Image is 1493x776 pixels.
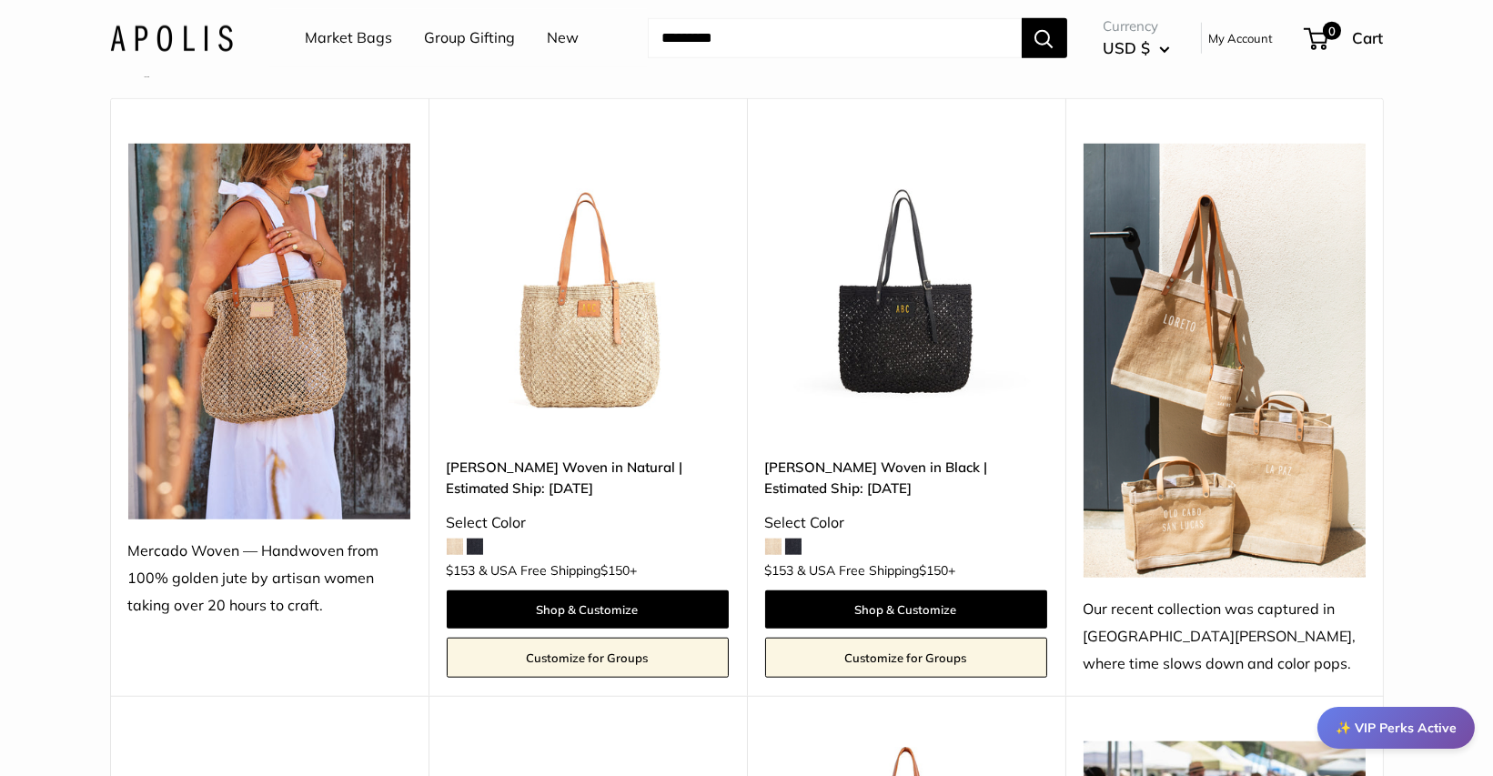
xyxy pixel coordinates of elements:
div: Mercado Woven — Handwoven from 100% golden jute by artisan women taking over 20 hours to craft. [128,538,410,620]
img: Mercado Woven in Natural | Estimated Ship: Oct. 12th [447,144,729,426]
div: Select Color [447,509,729,537]
span: & USA Free Shipping + [479,564,638,577]
a: [PERSON_NAME] Woven in Natural | Estimated Ship: [DATE] [447,457,729,499]
span: $150 [601,562,630,579]
a: Customize for Groups [447,638,729,678]
div: Our recent collection was captured in [GEOGRAPHIC_DATA][PERSON_NAME], where time slows down and c... [1084,596,1366,678]
a: Mercado Woven in Black | Estimated Ship: Oct. 19thMercado Woven in Black | Estimated Ship: Oct. 19th [765,144,1047,426]
span: $150 [920,562,949,579]
img: Mercado Woven — Handwoven from 100% golden jute by artisan women taking over 20 hours to craft. [128,144,410,519]
img: Apolis [110,25,233,51]
div: Select Color [765,509,1047,537]
a: Market Bags [306,25,393,52]
button: USD $ [1104,34,1170,63]
a: My Account [1209,27,1274,49]
span: USD $ [1104,38,1151,57]
span: 0 [1322,22,1340,40]
span: $153 [765,562,794,579]
a: Customize for Groups [765,638,1047,678]
input: Search... [648,18,1022,58]
a: Shop & Customize [447,590,729,629]
a: Mercado Woven in Natural | Estimated Ship: Oct. 12thMercado Woven in Natural | Estimated Ship: Oc... [447,144,729,426]
a: Shop & Customize [765,590,1047,629]
a: New [548,25,580,52]
span: Currency [1104,14,1170,39]
div: ✨ VIP Perks Active [1317,707,1475,749]
span: & USA Free Shipping + [798,564,956,577]
a: Group Gifting [425,25,516,52]
img: Mercado Woven in Black | Estimated Ship: Oct. 19th [765,144,1047,426]
button: Search [1022,18,1067,58]
a: 0 Cart [1306,24,1384,53]
span: Cart [1353,28,1384,47]
span: $153 [447,562,476,579]
a: [PERSON_NAME] Woven in Black | Estimated Ship: [DATE] [765,457,1047,499]
img: Our recent collection was captured in Todos Santos, where time slows down and color pops. [1084,144,1366,578]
